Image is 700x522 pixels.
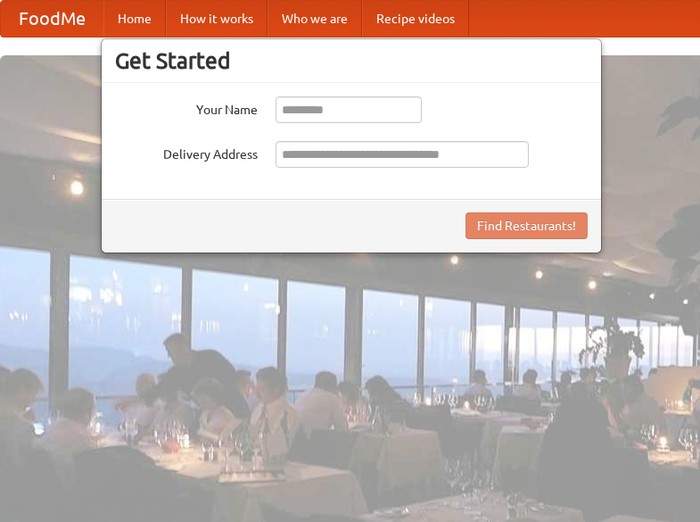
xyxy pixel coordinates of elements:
[465,212,588,239] button: Find Restaurants!
[115,96,258,119] label: Your Name
[115,47,588,74] h3: Get Started
[103,1,166,37] a: Home
[1,1,103,37] a: FoodMe
[362,1,469,37] a: Recipe videos
[166,1,268,37] a: How it works
[115,141,258,163] label: Delivery Address
[268,1,362,37] a: Who we are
